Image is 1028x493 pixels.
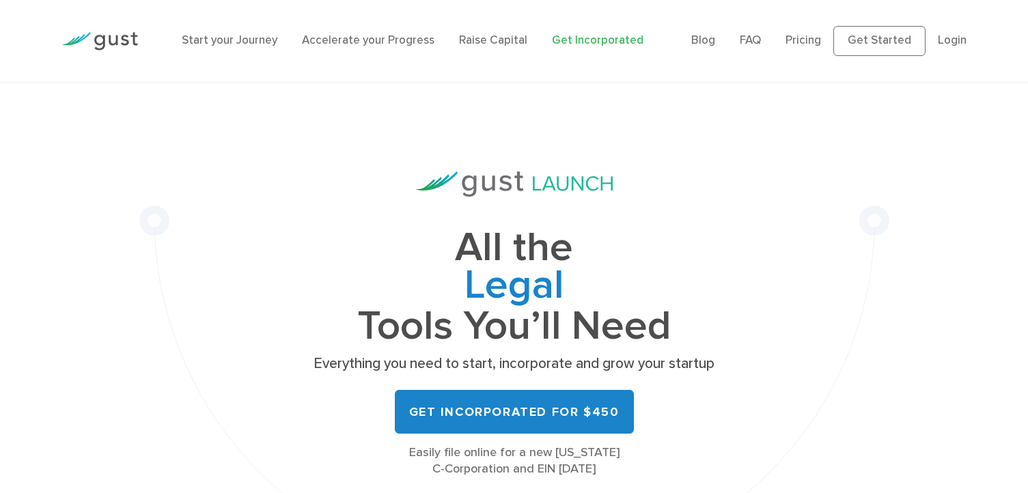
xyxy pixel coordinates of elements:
p: Everything you need to start, incorporate and grow your startup [309,354,719,374]
a: Get Started [833,26,926,56]
a: Start your Journey [182,33,277,47]
a: Login [938,33,967,47]
a: Accelerate your Progress [302,33,434,47]
h1: All the Tools You’ll Need [309,229,719,345]
a: Get Incorporated [552,33,643,47]
img: Gust Logo [61,32,138,51]
a: FAQ [740,33,761,47]
img: Gust Launch Logo [416,171,613,197]
a: Raise Capital [459,33,527,47]
a: Pricing [786,33,821,47]
a: Get Incorporated for $450 [395,390,634,434]
a: Blog [691,33,715,47]
div: Easily file online for a new [US_STATE] C-Corporation and EIN [DATE] [309,445,719,477]
span: Legal [309,267,719,308]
